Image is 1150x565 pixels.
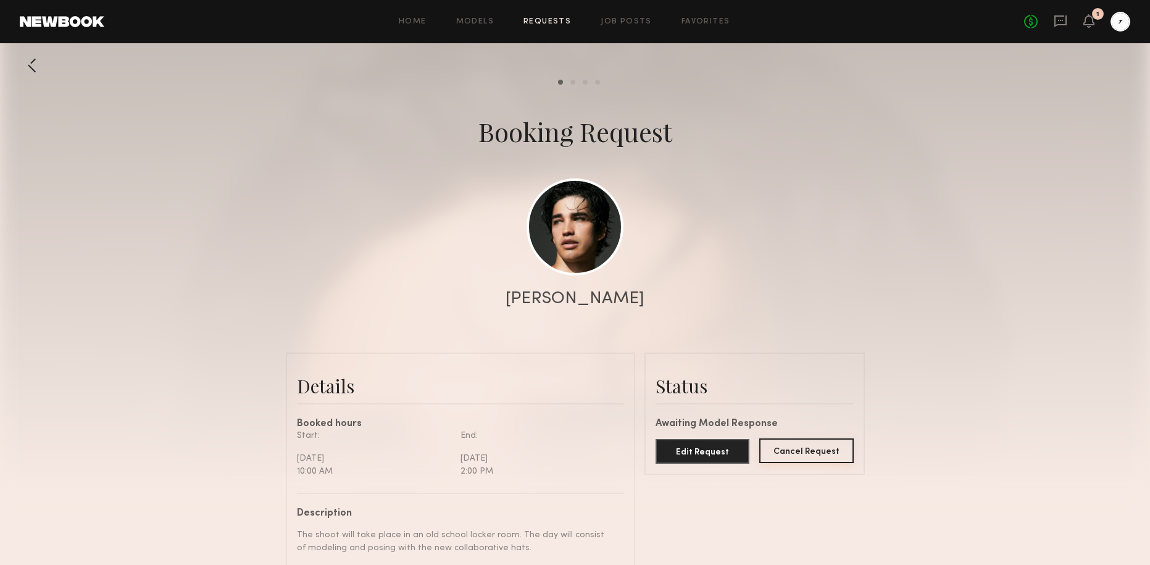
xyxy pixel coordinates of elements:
div: Booking Request [478,114,672,149]
div: 2:00 PM [460,465,615,478]
div: [DATE] [297,452,451,465]
div: Start: [297,429,451,442]
a: Models [456,18,494,26]
div: Awaiting Model Response [656,419,854,429]
div: 1 [1096,11,1099,18]
a: Requests [523,18,571,26]
div: [PERSON_NAME] [506,290,644,308]
div: Status [656,374,854,398]
a: Favorites [681,18,730,26]
div: End: [460,429,615,442]
button: Cancel Request [759,438,854,463]
div: [DATE] [460,452,615,465]
button: Edit Request [656,439,750,464]
div: 10:00 AM [297,465,451,478]
div: Description [297,509,615,519]
div: The shoot will take place in an old school locker room. The day will consist of modeling and posi... [297,529,615,555]
div: Booked hours [297,419,624,429]
div: Details [297,374,624,398]
a: Home [399,18,427,26]
a: Job Posts [601,18,652,26]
